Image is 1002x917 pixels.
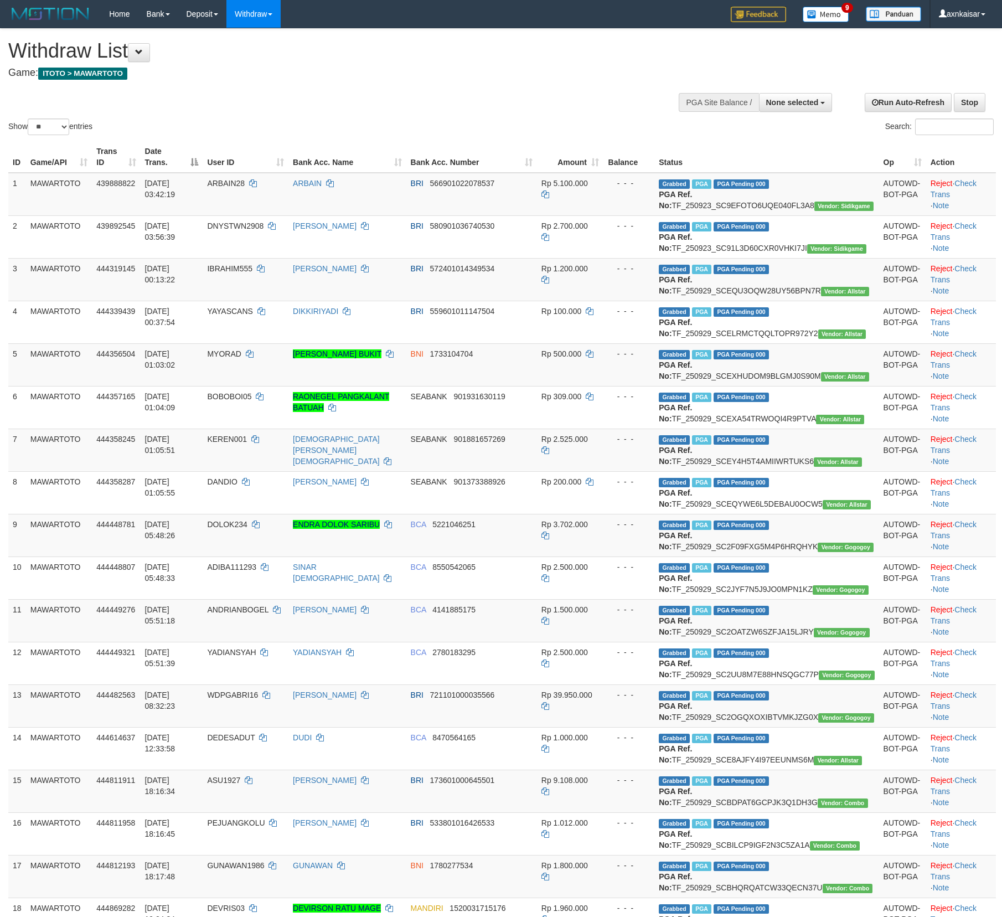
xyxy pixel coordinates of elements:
td: AUTOWD-BOT-PGA [879,471,926,514]
td: MAWARTOTO [26,215,92,258]
td: TF_250929_SCEXA54TRWOQI4R9PTVA [654,386,879,429]
a: Reject [931,776,953,785]
span: PGA Pending [714,521,769,530]
a: [PERSON_NAME] [293,605,357,614]
span: YAYASCANS [207,307,252,316]
div: - - - [608,220,650,231]
a: Note [933,798,949,807]
a: Note [933,755,949,764]
span: Copy 2780183295 to clipboard [432,648,476,657]
a: Check Trans [931,691,977,710]
td: MAWARTOTO [26,386,92,429]
td: MAWARTOTO [26,429,92,471]
span: Copy 4141885175 to clipboard [432,605,476,614]
span: BOBOBOI05 [207,392,251,401]
span: DNYSTWN2908 [207,221,264,230]
td: AUTOWD-BOT-PGA [879,429,926,471]
span: Grabbed [659,478,690,487]
th: Amount: activate to sort column ascending [537,141,603,173]
a: Note [933,542,949,551]
div: - - - [608,647,650,658]
b: PGA Ref. No: [659,488,692,508]
a: Reject [931,264,953,273]
td: AUTOWD-BOT-PGA [879,173,926,216]
span: MYORAD [207,349,241,358]
td: · · [926,642,996,684]
span: Vendor URL: https://secure31.1velocity.biz [821,287,869,296]
span: 444449276 [96,605,135,614]
span: PGA Pending [714,265,769,274]
a: Check Trans [931,179,977,199]
h1: Withdraw List [8,40,657,62]
a: Reject [931,477,953,486]
span: Copy 572401014349534 to clipboard [430,264,495,273]
span: 444339439 [96,307,135,316]
b: PGA Ref. No: [659,616,692,636]
th: Status [654,141,879,173]
span: PGA Pending [714,179,769,189]
td: 10 [8,557,26,599]
a: Note [933,286,949,295]
a: Reject [931,563,953,571]
a: Note [933,414,949,423]
img: Button%20Memo.svg [803,7,849,22]
a: Check Trans [931,648,977,668]
b: PGA Ref. No: [659,318,692,338]
td: 7 [8,429,26,471]
button: None selected [759,93,833,112]
span: Marked by axnkaisar [692,521,711,530]
div: PGA Site Balance / [679,93,758,112]
div: - - - [608,434,650,445]
td: AUTOWD-BOT-PGA [879,386,926,429]
span: Grabbed [659,606,690,615]
span: Marked by axnriski [692,307,711,317]
th: Game/API: activate to sort column ascending [26,141,92,173]
span: [DATE] 01:03:02 [145,349,175,369]
b: PGA Ref. No: [659,531,692,551]
span: PGA Pending [714,222,769,231]
span: BRI [411,221,423,230]
span: [DATE] 00:13:22 [145,264,175,284]
a: DEVIRSON RATU MAGE [293,904,381,913]
span: Vendor URL: https://secure9.1velocity.biz [814,202,874,211]
span: [DATE] 05:48:26 [145,520,175,540]
td: TF_250929_SCELRMCTQQLTOPR972Y2 [654,301,879,343]
span: Copy 901931630119 to clipboard [453,392,505,401]
b: PGA Ref. No: [659,360,692,380]
span: Copy 559601011147504 to clipboard [430,307,495,316]
a: Check Trans [931,264,977,284]
a: Run Auto-Refresh [865,93,952,112]
a: ENDRA DOLOK SARIBU [293,520,380,529]
a: [PERSON_NAME] [293,221,357,230]
span: Vendor URL: https://secure31.1velocity.biz [818,329,866,339]
b: PGA Ref. No: [659,574,692,594]
span: Grabbed [659,648,690,658]
a: Reject [931,179,953,188]
td: TF_250929_SC2JYF7N5J9JO0MPN1KZ [654,557,879,599]
td: · · [926,471,996,514]
th: ID [8,141,26,173]
th: Bank Acc. Number: activate to sort column ascending [406,141,537,173]
td: AUTOWD-BOT-PGA [879,557,926,599]
td: · · [926,173,996,216]
a: Note [933,670,949,679]
span: Marked by axnjistel [692,648,711,658]
span: Copy 901881657269 to clipboard [453,435,505,444]
td: · · [926,599,996,642]
div: - - - [608,519,650,530]
td: · · [926,557,996,599]
a: [PERSON_NAME] [293,818,357,827]
a: [PERSON_NAME] [293,776,357,785]
a: Reject [931,435,953,444]
span: Rp 2.525.000 [541,435,588,444]
td: 11 [8,599,26,642]
td: TF_250929_SCEQU3OQW28UY56BPN7R [654,258,879,301]
td: TF_250929_SC2F09FXG5M4P6HRQHYK [654,514,879,557]
td: 3 [8,258,26,301]
span: 444358287 [96,477,135,486]
a: Reject [931,904,953,913]
a: Reject [931,349,953,358]
div: - - - [608,604,650,615]
span: Marked by axnnatama [692,393,711,402]
a: Check Trans [931,563,977,583]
